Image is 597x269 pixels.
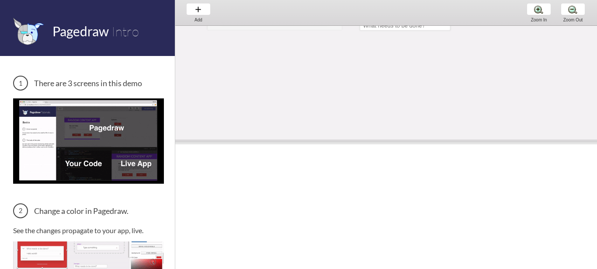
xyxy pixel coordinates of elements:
span: Pagedraw [52,23,109,39]
h3: Change a color in Pagedraw. [13,203,164,218]
img: 3 screens [13,98,164,183]
p: See the changes propagate to your app, live. [13,226,164,234]
span: Intro [111,23,139,39]
h3: There are 3 screens in this demo [13,76,164,91]
img: favicon.png [13,17,44,45]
